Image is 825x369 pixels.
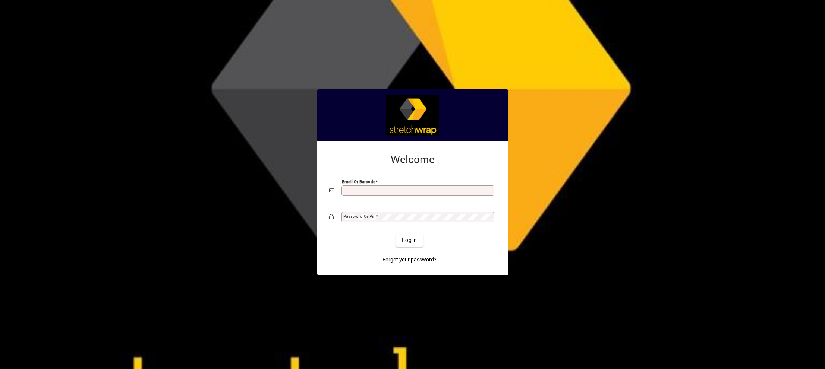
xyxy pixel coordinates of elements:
h2: Welcome [329,153,496,166]
mat-label: Password or Pin [343,214,375,219]
span: Login [402,236,417,244]
button: Login [396,233,423,247]
span: Forgot your password? [382,256,437,264]
mat-label: Email or Barcode [342,179,375,184]
a: Forgot your password? [380,253,440,266]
